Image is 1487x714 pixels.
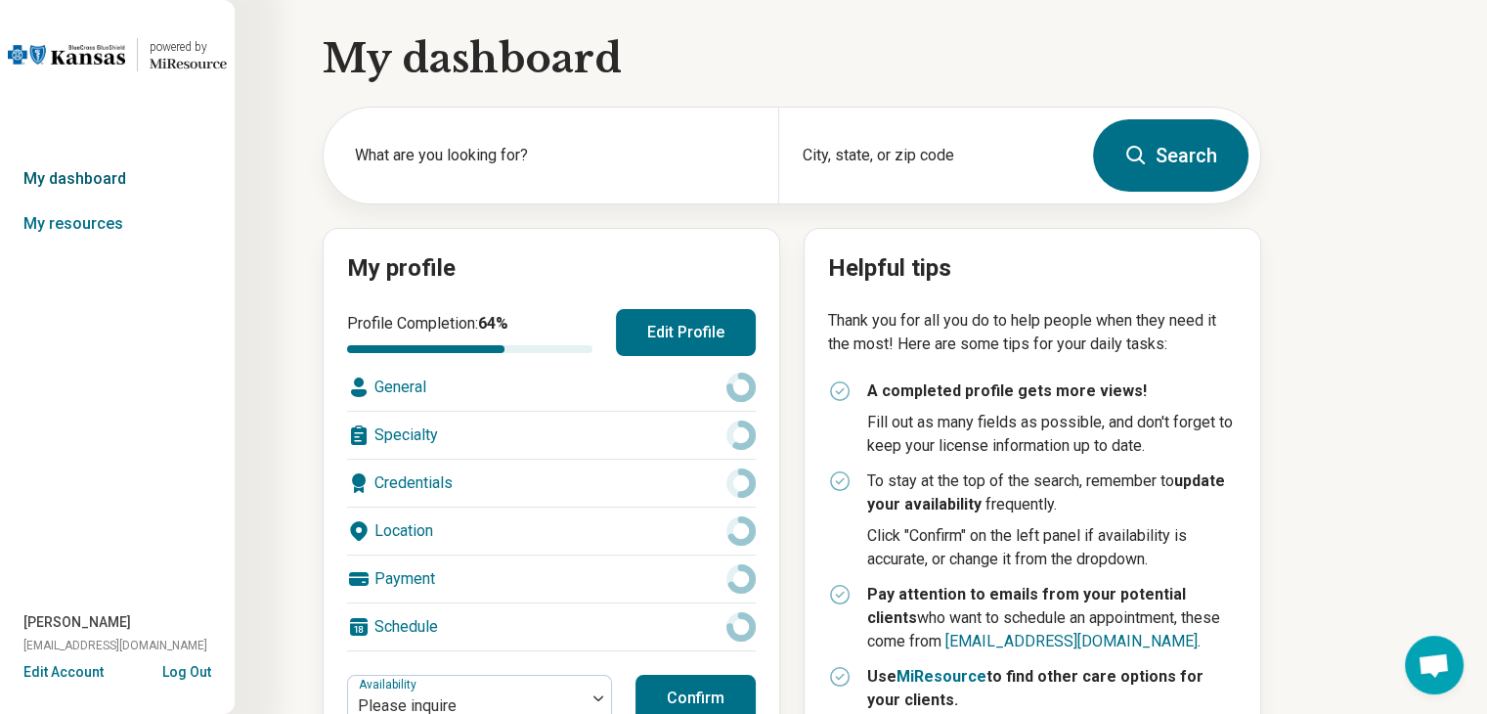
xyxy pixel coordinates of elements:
[150,38,227,56] div: powered by
[323,31,1261,86] h1: My dashboard
[8,31,227,78] a: Blue Cross Blue Shield Kansaspowered by
[478,314,508,333] span: 64 %
[355,144,755,167] label: What are you looking for?
[1405,636,1464,694] div: Open chat
[867,411,1237,458] p: Fill out as many fields as possible, and don't forget to keep your license information up to date.
[347,412,756,459] div: Specialty
[867,667,1203,709] strong: Use to find other care options for your clients.
[359,678,420,692] label: Availability
[616,309,756,356] button: Edit Profile
[347,556,756,602] div: Payment
[162,662,211,678] button: Log Out
[23,612,131,633] span: [PERSON_NAME]
[347,508,756,555] div: Location
[897,667,986,686] a: MiResource
[23,637,207,654] span: [EMAIL_ADDRESS][DOMAIN_NAME]
[828,252,1237,286] h2: Helpful tips
[867,583,1237,653] p: who want to schedule an appointment, these come from .
[347,364,756,411] div: General
[945,632,1198,650] a: [EMAIL_ADDRESS][DOMAIN_NAME]
[867,471,1225,513] strong: update your availability
[867,469,1237,516] p: To stay at the top of the search, remember to frequently.
[8,31,125,78] img: Blue Cross Blue Shield Kansas
[347,252,756,286] h2: My profile
[347,312,592,353] div: Profile Completion:
[867,524,1237,571] p: Click "Confirm" on the left panel if availability is accurate, or change it from the dropdown.
[347,603,756,650] div: Schedule
[867,381,1147,400] strong: A completed profile gets more views!
[347,460,756,507] div: Credentials
[23,662,104,683] button: Edit Account
[1093,119,1248,192] button: Search
[828,309,1237,356] p: Thank you for all you do to help people when they need it the most! Here are some tips for your d...
[867,585,1186,627] strong: Pay attention to emails from your potential clients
